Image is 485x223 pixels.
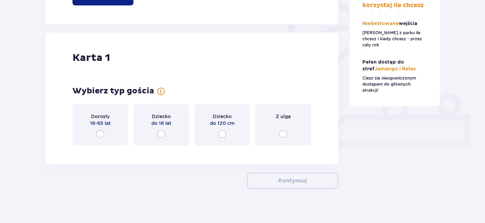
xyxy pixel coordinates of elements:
[90,120,111,127] span: 16-65 lat
[362,20,419,27] p: Nielimitowane
[247,173,338,189] button: Kontynuuj
[91,113,110,120] span: Dorosły
[362,59,427,72] p: Jamango i Relax
[278,177,307,184] p: Kontynuuj
[213,113,232,120] span: Dziecko
[362,30,427,48] p: [PERSON_NAME] z parku ile chcesz i kiedy chcesz - przez cały rok
[151,120,171,127] span: do 16 lat
[399,21,417,26] span: wejścia
[362,60,404,71] span: Pełen dostęp do stref
[72,51,110,64] p: Karta 1
[276,113,291,120] span: Z ulgą
[362,75,427,93] p: Ciesz się nieograniczonym dostępem do głównych atrakcji!
[152,113,171,120] span: Dziecko
[210,120,234,127] span: do 120 cm
[72,86,154,96] p: Wybierz typ gościa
